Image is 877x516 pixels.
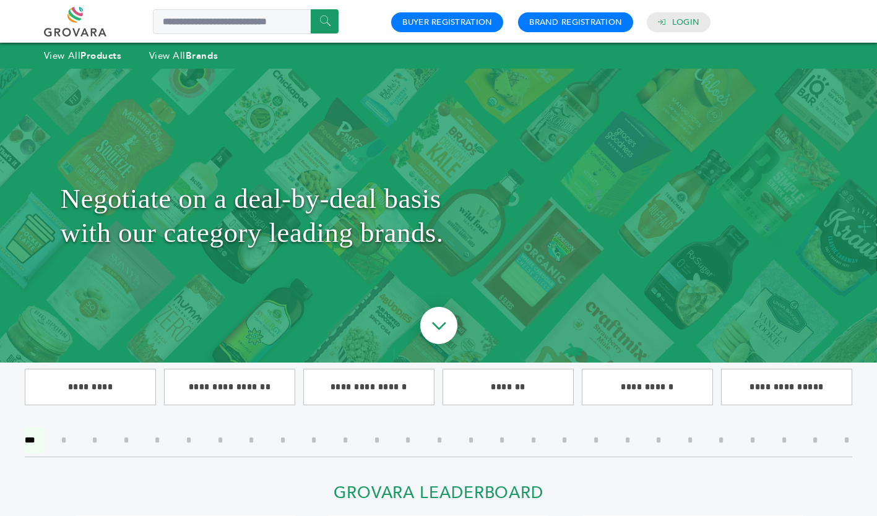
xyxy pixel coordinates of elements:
a: Login [672,17,699,28]
a: Brand Registration [529,17,622,28]
a: View AllProducts [44,49,122,62]
strong: Brands [186,49,218,62]
h2: Grovara Leaderboard [67,483,810,510]
img: ourBrandsHeroArrow.png [406,295,472,360]
a: View AllBrands [149,49,218,62]
a: Buyer Registration [402,17,492,28]
strong: Products [80,49,121,62]
h1: Negotiate on a deal-by-deal basis with our category leading brands. [61,100,817,332]
input: Search a product or brand... [153,9,339,34]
